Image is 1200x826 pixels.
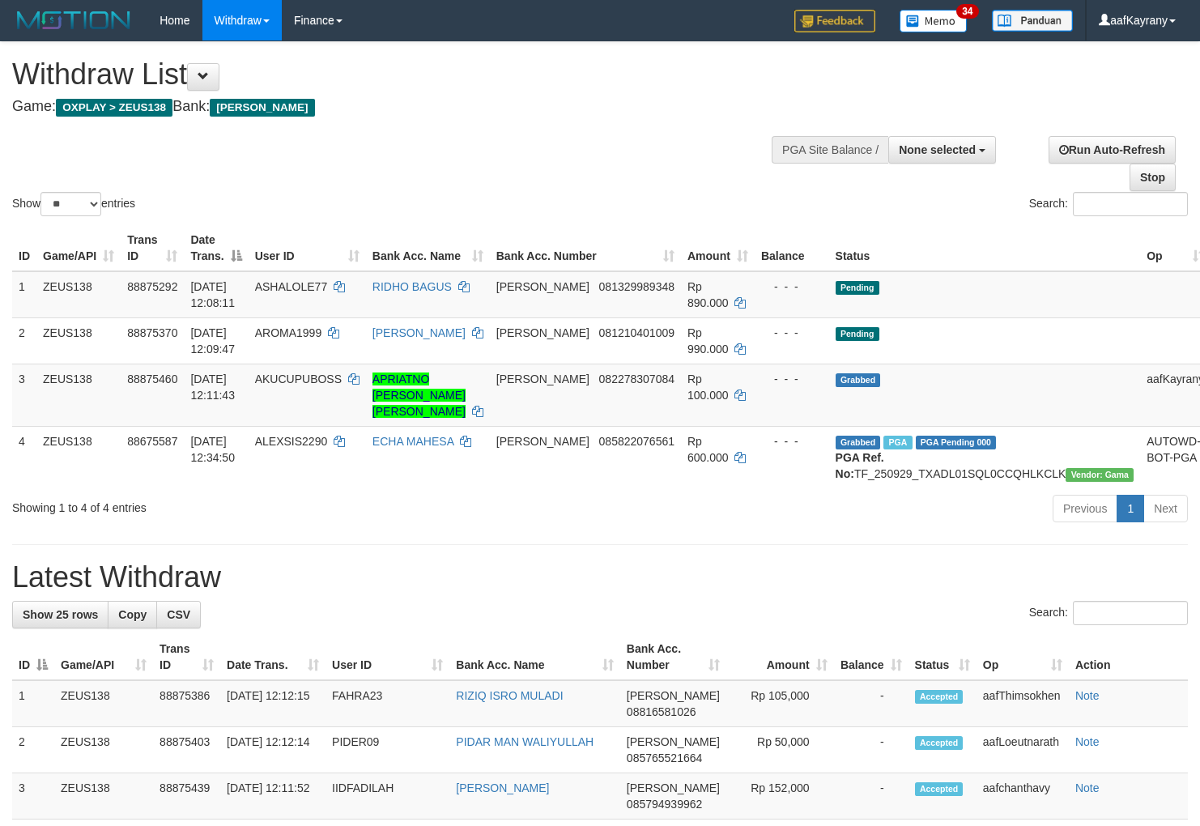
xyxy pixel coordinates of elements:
div: - - - [761,433,823,449]
span: AROMA1999 [255,326,321,339]
td: 3 [12,773,54,820]
td: aafThimsokhen [977,680,1069,727]
a: Run Auto-Refresh [1049,136,1176,164]
a: Show 25 rows [12,601,109,628]
img: Button%20Memo.svg [900,10,968,32]
td: ZEUS138 [54,680,153,727]
a: [PERSON_NAME] [456,781,549,794]
a: PIDAR MAN WALIYULLAH [456,735,594,748]
td: [DATE] 12:12:14 [220,727,326,773]
th: Bank Acc. Name: activate to sort column ascending [449,634,620,680]
span: Grabbed [836,436,881,449]
th: ID: activate to sort column descending [12,634,54,680]
th: Amount: activate to sort column ascending [726,634,834,680]
a: RIZIQ ISRO MULADI [456,689,563,702]
span: [PERSON_NAME] [627,735,720,748]
th: Bank Acc. Name: activate to sort column ascending [366,225,490,271]
td: - [834,680,909,727]
img: panduan.png [992,10,1073,32]
th: Game/API: activate to sort column ascending [54,634,153,680]
th: Balance: activate to sort column ascending [834,634,909,680]
td: ZEUS138 [36,364,121,426]
span: None selected [899,143,976,156]
th: Status: activate to sort column ascending [909,634,977,680]
a: CSV [156,601,201,628]
th: Game/API: activate to sort column ascending [36,225,121,271]
span: Vendor URL: https://trx31.1velocity.biz [1066,468,1134,482]
input: Search: [1073,192,1188,216]
input: Search: [1073,601,1188,625]
h4: Game: Bank: [12,99,784,115]
th: Op: activate to sort column ascending [977,634,1069,680]
b: PGA Ref. No: [836,451,884,480]
td: 88875439 [153,773,220,820]
td: Rp 152,000 [726,773,834,820]
td: aafchanthavy [977,773,1069,820]
th: Action [1069,634,1188,680]
a: [PERSON_NAME] [372,326,466,339]
span: Marked by aafpengsreynich [883,436,912,449]
td: 88875403 [153,727,220,773]
th: Status [829,225,1141,271]
td: 1 [12,271,36,318]
select: Showentries [40,192,101,216]
td: IIDFADILAH [326,773,449,820]
td: - [834,727,909,773]
td: - [834,773,909,820]
span: AKUCUPUBOSS [255,373,342,385]
div: PGA Site Balance / [772,136,888,164]
span: [PERSON_NAME] [496,373,589,385]
span: Grabbed [836,373,881,387]
a: ECHA MAHESA [372,435,453,448]
a: Next [1143,495,1188,522]
span: Copy 081329989348 to clipboard [599,280,674,293]
div: - - - [761,279,823,295]
span: [DATE] 12:34:50 [190,435,235,464]
td: [DATE] 12:12:15 [220,680,326,727]
span: [PERSON_NAME] [496,326,589,339]
td: aafLoeutnarath [977,727,1069,773]
span: Accepted [915,736,964,750]
th: Bank Acc. Number: activate to sort column ascending [490,225,681,271]
h1: Latest Withdraw [12,561,1188,594]
span: ASHALOLE77 [255,280,328,293]
th: Trans ID: activate to sort column ascending [153,634,220,680]
div: - - - [761,371,823,387]
td: 4 [12,426,36,488]
div: - - - [761,325,823,341]
span: OXPLAY > ZEUS138 [56,99,172,117]
a: APRIATNO [PERSON_NAME] [PERSON_NAME] [372,373,466,418]
span: ALEXSIS2290 [255,435,328,448]
a: Note [1075,689,1100,702]
span: 88675587 [127,435,177,448]
span: [PERSON_NAME] [210,99,314,117]
span: Pending [836,281,879,295]
td: ZEUS138 [36,317,121,364]
td: TF_250929_TXADL01SQL0CCQHLKCLK [829,426,1141,488]
td: ZEUS138 [54,727,153,773]
span: Pending [836,327,879,341]
span: [PERSON_NAME] [627,781,720,794]
td: 2 [12,317,36,364]
span: Copy 085765521664 to clipboard [627,751,702,764]
td: Rp 105,000 [726,680,834,727]
th: Date Trans.: activate to sort column descending [184,225,248,271]
span: [DATE] 12:11:43 [190,373,235,402]
td: PIDER09 [326,727,449,773]
a: Stop [1130,164,1176,191]
th: Bank Acc. Number: activate to sort column ascending [620,634,726,680]
span: CSV [167,608,190,621]
span: Rp 600.000 [687,435,729,464]
span: Rp 990.000 [687,326,729,356]
th: Trans ID: activate to sort column ascending [121,225,184,271]
span: 88875292 [127,280,177,293]
span: [PERSON_NAME] [496,435,589,448]
label: Search: [1029,601,1188,625]
td: FAHRA23 [326,680,449,727]
span: 88875370 [127,326,177,339]
span: Copy 085822076561 to clipboard [599,435,674,448]
td: 2 [12,727,54,773]
th: Balance [755,225,829,271]
span: Rp 890.000 [687,280,729,309]
img: Feedback.jpg [794,10,875,32]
